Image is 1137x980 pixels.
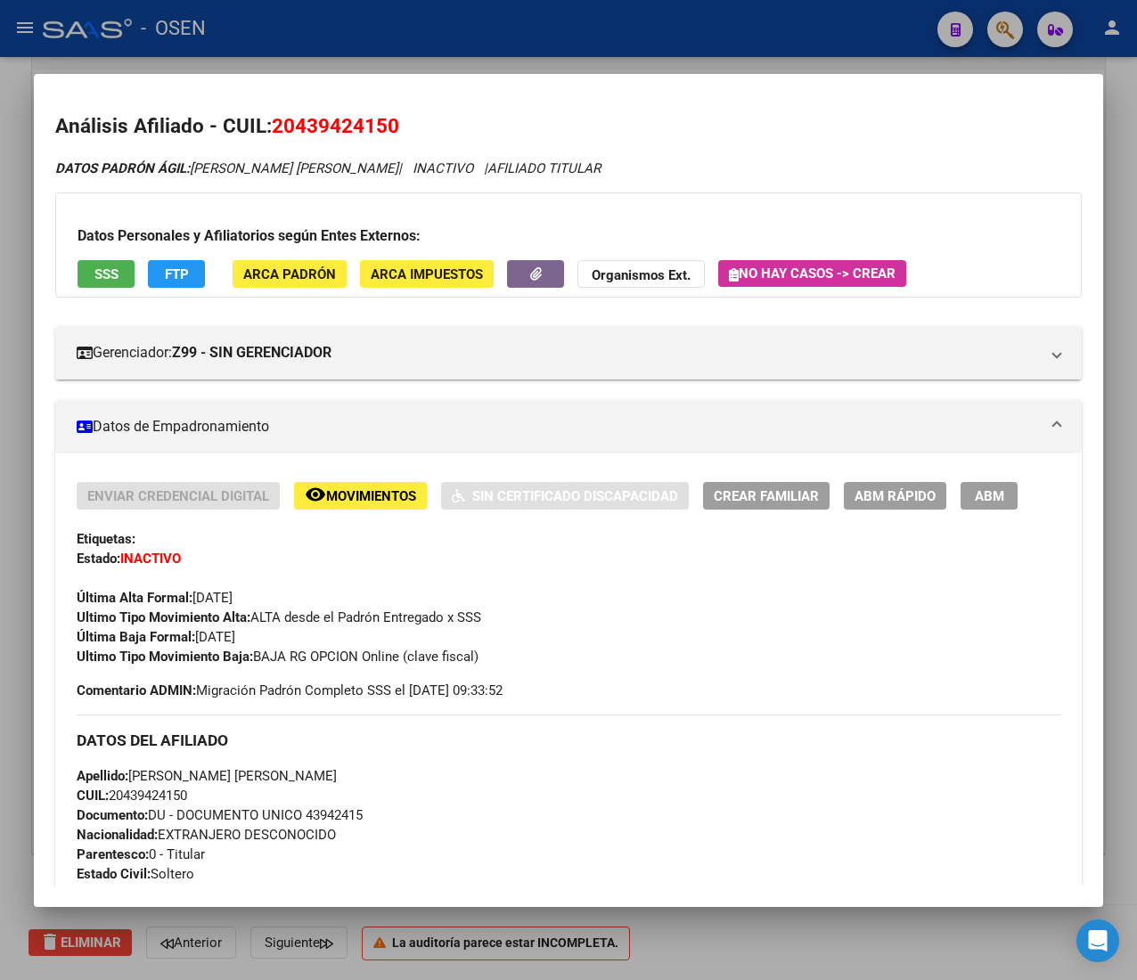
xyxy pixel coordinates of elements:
span: Crear Familiar [714,488,819,504]
mat-panel-title: Datos de Empadronamiento [77,416,1039,437]
span: Movimientos [326,488,416,504]
span: 20439424150 [272,114,399,137]
strong: Etiquetas: [77,531,135,547]
button: ARCA Impuestos [360,260,494,288]
span: 0 - Titular [77,846,205,862]
span: EXTRANJERO DESCONOCIDO [77,827,336,843]
h3: Datos Personales y Afiliatorios según Entes Externos: [78,225,1059,247]
strong: Ultimo Tipo Movimiento Baja: [77,649,253,665]
span: Sin Certificado Discapacidad [472,488,678,504]
strong: Organismos Ext. [592,267,691,283]
button: ABM Rápido [844,482,946,510]
span: ALTA desde el Padrón Entregado x SSS [77,609,481,625]
button: Organismos Ext. [577,260,705,288]
span: 20439424150 [77,788,187,804]
h3: DATOS DEL AFILIADO [77,731,1060,750]
h2: Análisis Afiliado - CUIL: [55,111,1082,142]
button: Movimientos [294,482,427,510]
strong: DATOS PADRÓN ÁGIL: [55,160,190,176]
strong: Nacionalidad: [77,827,158,843]
strong: Última Baja Formal: [77,629,195,645]
strong: Estado Civil: [77,866,151,882]
span: SSS [94,266,119,282]
span: No hay casos -> Crear [729,265,896,282]
span: ABM [975,488,1004,504]
span: BAJA RG OPCION Online (clave fiscal) [77,649,479,665]
button: SSS [78,260,135,288]
mat-expansion-panel-header: Datos de Empadronamiento [55,400,1082,453]
strong: Parentesco: [77,846,149,862]
span: [PERSON_NAME] [PERSON_NAME] [55,160,398,176]
span: ARCA Impuestos [371,266,483,282]
span: ARCA Padrón [243,266,336,282]
button: Crear Familiar [703,482,830,510]
strong: Última Alta Formal: [77,590,192,606]
button: Sin Certificado Discapacidad [441,482,689,510]
i: | INACTIVO | [55,160,601,176]
strong: INACTIVO [120,551,181,567]
mat-icon: remove_red_eye [305,484,326,505]
span: FTP [165,266,189,282]
strong: Z99 - SIN GERENCIADOR [172,342,331,363]
button: ARCA Padrón [233,260,347,288]
span: [DATE] [77,590,233,606]
span: Soltero [77,866,194,882]
strong: Apellido: [77,768,128,784]
div: Open Intercom Messenger [1076,919,1119,962]
button: No hay casos -> Crear [718,260,906,287]
span: Enviar Credencial Digital [87,488,269,504]
strong: Estado: [77,551,120,567]
span: Migración Padrón Completo SSS el [DATE] 09:33:52 [77,681,503,700]
span: [PERSON_NAME] [PERSON_NAME] [77,768,337,784]
span: [DATE] [77,629,235,645]
mat-panel-title: Gerenciador: [77,342,1039,363]
button: ABM [961,482,1018,510]
button: Enviar Credencial Digital [77,482,280,510]
mat-expansion-panel-header: Gerenciador:Z99 - SIN GERENCIADOR [55,326,1082,380]
button: FTP [148,260,205,288]
span: ABM Rápido [855,488,936,504]
span: DU - DOCUMENTO UNICO 43942415 [77,807,363,823]
strong: Ultimo Tipo Movimiento Alta: [77,609,250,625]
span: AFILIADO TITULAR [487,160,601,176]
strong: Comentario ADMIN: [77,682,196,698]
strong: Documento: [77,807,148,823]
strong: CUIL: [77,788,109,804]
